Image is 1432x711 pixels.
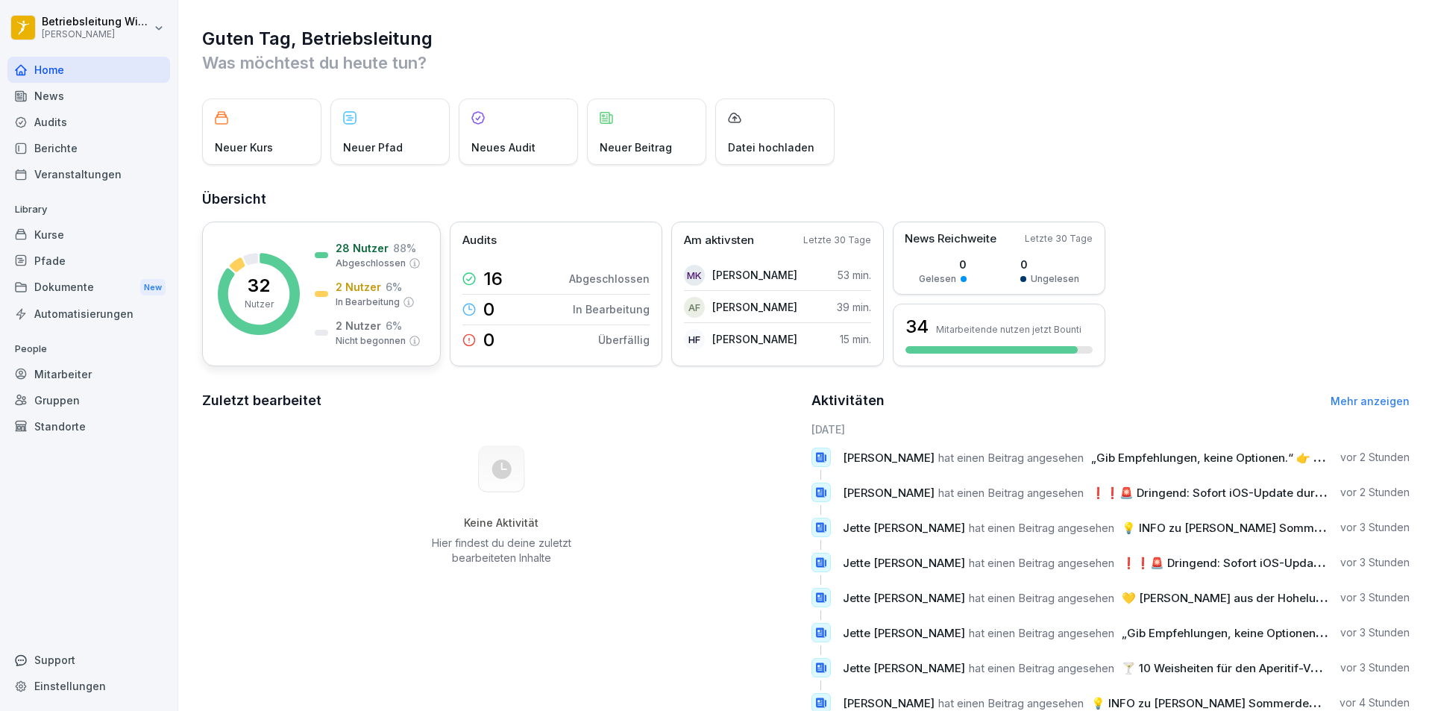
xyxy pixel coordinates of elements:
p: [PERSON_NAME] [712,331,797,347]
p: Neuer Kurs [215,140,273,155]
span: hat einen Beitrag angesehen [938,696,1084,710]
a: Automatisierungen [7,301,170,327]
p: vor 4 Stunden [1340,695,1410,710]
h2: Zuletzt bearbeitet [202,390,801,411]
p: Gelesen [919,272,956,286]
p: Letzte 30 Tage [1025,232,1093,245]
p: Was möchtest du heute tun? [202,51,1410,75]
p: Überfällig [598,332,650,348]
p: Am aktivsten [684,232,754,249]
span: hat einen Beitrag angesehen [969,626,1114,640]
h3: 34 [905,314,929,339]
h1: Guten Tag, Betriebsleitung [202,27,1410,51]
p: vor 3 Stunden [1340,660,1410,675]
p: People [7,337,170,361]
div: AF [684,297,705,318]
span: Jette [PERSON_NAME] [843,521,965,535]
div: New [140,279,166,296]
span: hat einen Beitrag angesehen [969,556,1114,570]
p: 0 [483,301,494,319]
p: Ungelesen [1031,272,1079,286]
p: 28 Nutzer [336,240,389,256]
p: Abgeschlossen [336,257,406,270]
span: Jette [PERSON_NAME] [843,556,965,570]
p: 6 % [386,279,402,295]
a: Gruppen [7,387,170,413]
p: 39 min. [837,299,871,315]
p: Audits [462,232,497,249]
a: News [7,83,170,109]
p: Letzte 30 Tage [803,234,871,247]
span: [PERSON_NAME] [843,486,935,500]
p: Neuer Beitrag [600,140,672,155]
p: 15 min. [840,331,871,347]
a: Pfade [7,248,170,274]
p: Mitarbeitende nutzen jetzt Bounti [936,324,1081,335]
p: 6 % [386,318,402,333]
h5: Keine Aktivität [426,516,577,530]
p: Abgeschlossen [569,271,650,286]
p: Betriebsleitung Wismar [42,16,151,28]
span: [PERSON_NAME] [843,696,935,710]
span: hat einen Beitrag angesehen [969,661,1114,675]
span: Jette [PERSON_NAME] [843,661,965,675]
p: vor 3 Stunden [1340,590,1410,605]
span: [PERSON_NAME] [843,451,935,465]
p: [PERSON_NAME] [712,267,797,283]
p: Hier findest du deine zuletzt bearbeiteten Inhalte [426,536,577,566]
a: Home [7,57,170,83]
span: Jette [PERSON_NAME] [843,626,965,640]
p: vor 3 Stunden [1340,520,1410,535]
span: hat einen Beitrag angesehen [938,486,1084,500]
p: vor 2 Stunden [1340,450,1410,465]
a: Einstellungen [7,673,170,699]
a: DokumenteNew [7,274,170,301]
p: 16 [483,270,503,288]
p: 0 [1020,257,1079,272]
a: Mitarbeiter [7,361,170,387]
a: Berichte [7,135,170,161]
div: MK [684,265,705,286]
p: vor 3 Stunden [1340,555,1410,570]
a: Standorte [7,413,170,439]
p: [PERSON_NAME] [42,29,151,40]
a: Kurse [7,222,170,248]
p: vor 3 Stunden [1340,625,1410,640]
p: Neues Audit [471,140,536,155]
div: Dokumente [7,274,170,301]
p: News Reichweite [905,231,996,248]
div: HF [684,329,705,350]
a: Audits [7,109,170,135]
p: Library [7,198,170,222]
p: Nicht begonnen [336,334,406,348]
p: Neuer Pfad [343,140,403,155]
span: hat einen Beitrag angesehen [969,521,1114,535]
span: Jette [PERSON_NAME] [843,591,965,605]
p: In Bearbeitung [336,295,400,309]
p: In Bearbeitung [573,301,650,317]
p: Nutzer [245,298,274,311]
h2: Übersicht [202,189,1410,210]
div: Support [7,647,170,673]
a: Veranstaltungen [7,161,170,187]
p: 32 [248,277,270,295]
a: Mehr anzeigen [1331,395,1410,407]
span: hat einen Beitrag angesehen [938,451,1084,465]
p: 2 Nutzer [336,279,381,295]
p: Datei hochladen [728,140,814,155]
h2: Aktivitäten [811,390,885,411]
p: [PERSON_NAME] [712,299,797,315]
p: 0 [919,257,967,272]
